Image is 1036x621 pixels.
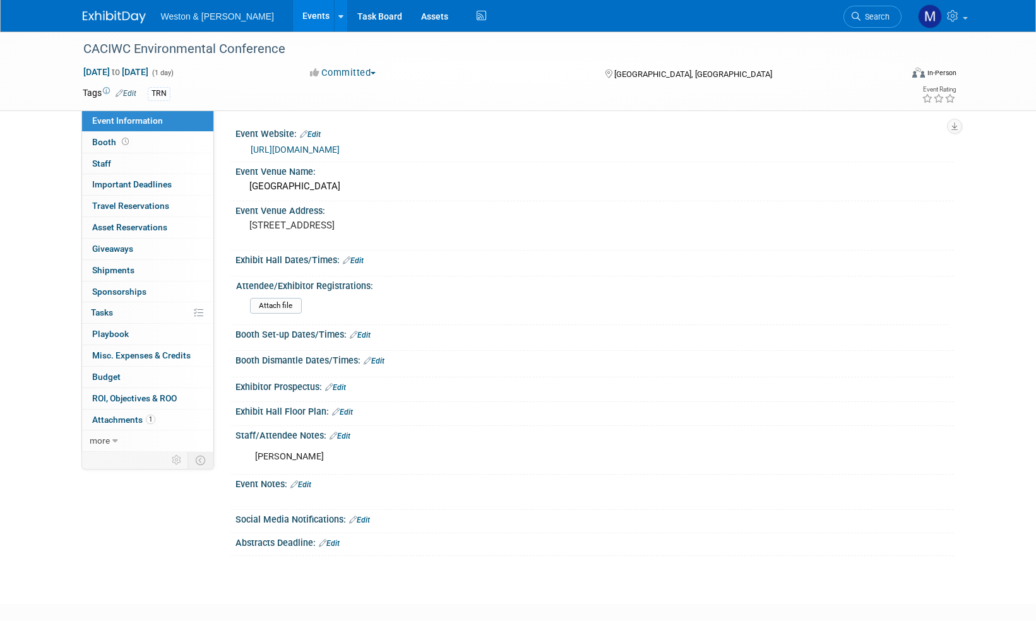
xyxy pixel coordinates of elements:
a: Important Deadlines [82,174,213,195]
div: Event Website: [235,124,954,141]
span: Important Deadlines [92,179,172,189]
a: Budget [82,367,213,387]
div: Event Venue Address: [235,201,954,217]
span: Search [860,12,890,21]
div: Event Notes: [235,475,954,491]
a: more [82,430,213,451]
div: Event Venue Name: [235,162,954,178]
a: [URL][DOMAIN_NAME] [251,145,340,155]
td: Personalize Event Tab Strip [166,452,188,468]
a: Asset Reservations [82,217,213,238]
td: Toggle Event Tabs [188,452,213,468]
a: Edit [349,516,370,524]
div: CACIWC Environmental Conference [79,38,883,61]
div: In-Person [927,68,956,78]
span: Playbook [92,329,129,339]
a: Booth [82,132,213,153]
a: Event Information [82,110,213,131]
div: Attendee/Exhibitor Registrations: [236,276,948,292]
div: Exhibitor Prospectus: [235,377,954,394]
span: more [90,435,110,446]
img: ExhibitDay [83,11,146,23]
div: Staff/Attendee Notes: [235,426,954,442]
span: Travel Reservations [92,201,169,211]
span: Event Information [92,115,163,126]
span: Tasks [91,307,113,317]
a: Playbook [82,324,213,345]
span: Staff [92,158,111,169]
a: Edit [332,408,353,417]
a: Edit [343,256,364,265]
a: Edit [364,357,384,365]
pre: [STREET_ADDRESS] [249,220,521,231]
div: Booth Dismantle Dates/Times: [235,351,954,367]
span: ROI, Objectives & ROO [92,393,177,403]
span: Asset Reservations [92,222,167,232]
a: Tasks [82,302,213,323]
a: Staff [82,153,213,174]
span: Misc. Expenses & Credits [92,350,191,360]
a: Edit [330,432,350,441]
img: Mary Ann Trujillo [918,4,942,28]
div: Event Rating [922,86,956,93]
a: Travel Reservations [82,196,213,216]
a: Shipments [82,260,213,281]
span: Sponsorships [92,287,146,297]
div: TRN [148,87,170,100]
div: [GEOGRAPHIC_DATA] [245,177,944,196]
a: Search [843,6,902,28]
a: Sponsorships [82,281,213,302]
div: Booth Set-up Dates/Times: [235,325,954,341]
span: Giveaways [92,244,133,254]
span: (1 day) [151,69,174,77]
span: Shipments [92,265,134,275]
a: ROI, Objectives & ROO [82,388,213,409]
a: Edit [319,539,340,548]
a: Attachments1 [82,410,213,430]
span: to [110,67,122,77]
a: Edit [290,480,311,489]
span: [GEOGRAPHIC_DATA], [GEOGRAPHIC_DATA] [614,69,772,79]
img: Format-Inperson.png [912,68,925,78]
div: Abstracts Deadline: [235,533,954,550]
a: Edit [350,331,371,340]
a: Edit [300,130,321,139]
a: Giveaways [82,239,213,259]
button: Committed [306,66,381,80]
span: Budget [92,372,121,382]
div: Event Format [827,66,957,85]
a: Edit [325,383,346,392]
span: [DATE] [DATE] [83,66,149,78]
span: Weston & [PERSON_NAME] [161,11,274,21]
div: Social Media Notifications: [235,510,954,526]
span: 1 [146,415,155,424]
span: Booth [92,137,131,147]
span: Booth not reserved yet [119,137,131,146]
td: Tags [83,86,136,101]
div: [PERSON_NAME] [246,444,815,470]
a: Edit [116,89,136,98]
a: Misc. Expenses & Credits [82,345,213,366]
div: Exhibit Hall Floor Plan: [235,402,954,418]
span: Attachments [92,415,155,425]
div: Exhibit Hall Dates/Times: [235,251,954,267]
